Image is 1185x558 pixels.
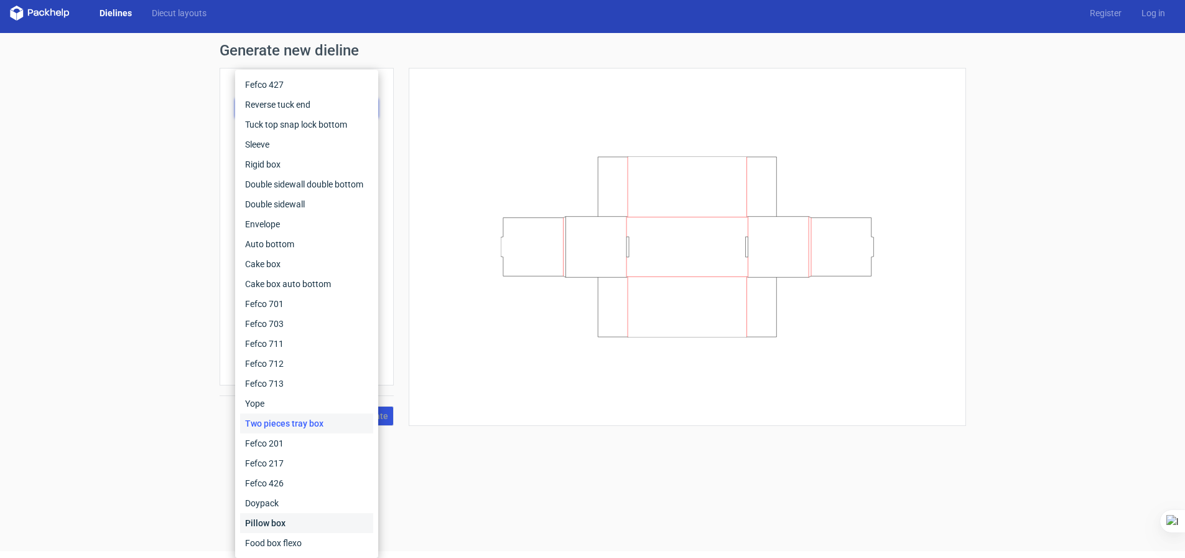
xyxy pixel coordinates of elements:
[240,433,373,453] div: Fefco 201
[142,7,216,19] a: Diecut layouts
[240,194,373,214] div: Double sidewall
[240,354,373,374] div: Fefco 712
[1132,7,1175,19] a: Log in
[240,394,373,414] div: Yope
[240,75,373,95] div: Fefco 427
[220,43,966,58] h1: Generate new dieline
[240,334,373,354] div: Fefco 711
[240,314,373,334] div: Fefco 703
[240,533,373,553] div: Food box flexo
[240,513,373,533] div: Pillow box
[240,214,373,234] div: Envelope
[240,374,373,394] div: Fefco 713
[240,453,373,473] div: Fefco 217
[240,493,373,513] div: Doypack
[240,234,373,254] div: Auto bottom
[240,414,373,433] div: Two pieces tray box
[240,254,373,274] div: Cake box
[240,95,373,115] div: Reverse tuck end
[240,174,373,194] div: Double sidewall double bottom
[240,294,373,314] div: Fefco 701
[90,7,142,19] a: Dielines
[1080,7,1132,19] a: Register
[240,154,373,174] div: Rigid box
[240,274,373,294] div: Cake box auto bottom
[240,115,373,135] div: Tuck top snap lock bottom
[240,135,373,154] div: Sleeve
[240,473,373,493] div: Fefco 426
